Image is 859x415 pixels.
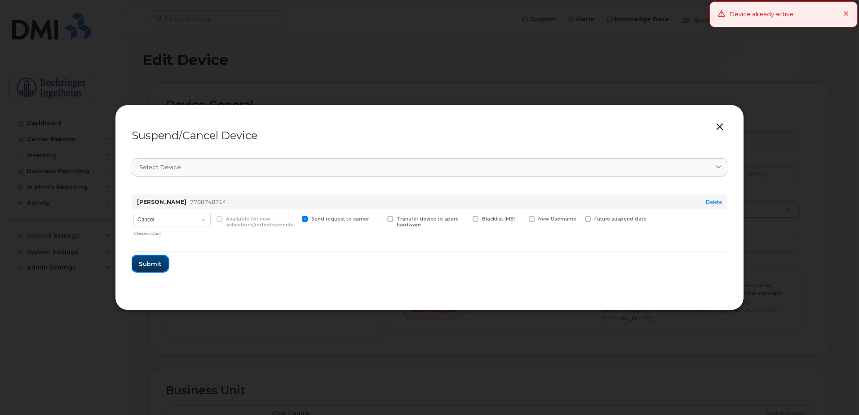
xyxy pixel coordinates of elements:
span: Send request to carrier [311,216,369,222]
span: Future suspend date [594,216,646,222]
span: 7788748714 [190,199,226,205]
input: Available for new activations/redeployments [206,216,210,221]
input: New Username [518,216,522,221]
input: Blacklist IMEI [462,216,466,221]
button: Submit [132,256,168,272]
a: Select device [132,158,727,177]
span: Submit [139,260,161,268]
input: Future suspend date [574,216,579,221]
strong: [PERSON_NAME] [137,199,186,205]
div: Choose action [134,227,211,237]
input: Transfer device to spare hardware [376,216,381,221]
a: Delete [706,199,722,205]
span: Transfer device to spare hardware [397,216,459,228]
span: Blacklist IMEI [482,216,515,222]
span: Available for new activations/redeployments [226,216,293,228]
span: New Username [538,216,576,222]
span: Select device [139,163,181,172]
input: Send request to carrier [291,216,296,221]
div: Suspend/Cancel Device [132,130,727,141]
div: Device already active! [730,10,795,19]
